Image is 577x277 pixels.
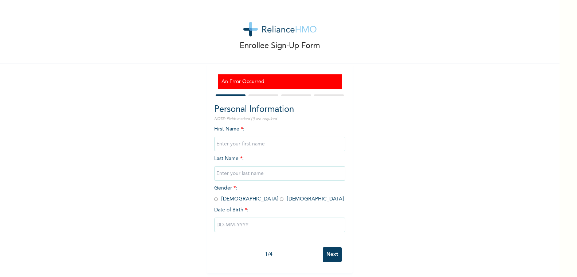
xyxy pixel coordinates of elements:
p: NOTE: Fields marked (*) are required [214,116,345,122]
input: Enter your first name [214,137,345,151]
span: Gender : [DEMOGRAPHIC_DATA] [DEMOGRAPHIC_DATA] [214,186,344,202]
input: Enter your last name [214,166,345,181]
img: logo [243,22,317,36]
h3: An Error Occurred [221,78,338,86]
span: First Name : [214,126,345,147]
div: 1 / 4 [214,251,323,258]
p: Enrollee Sign-Up Form [240,40,320,52]
span: Date of Birth : [214,206,248,214]
input: Next [323,247,342,262]
input: DD-MM-YYYY [214,218,345,232]
span: Last Name : [214,156,345,176]
h2: Personal Information [214,103,345,116]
